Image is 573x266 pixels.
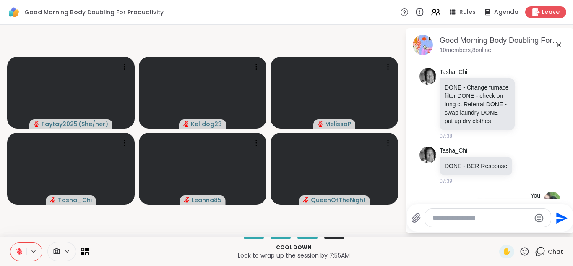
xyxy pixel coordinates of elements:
span: audio-muted [303,197,309,203]
img: ShareWell Logomark [7,5,21,19]
span: Taytay2025 [41,120,78,128]
span: MelissaP [325,120,351,128]
span: Chat [548,248,563,256]
span: 07:38 [440,132,452,140]
span: Tasha_Chi [58,196,92,204]
p: Cool down [94,244,494,251]
img: https://sharewell-space-live.sfo3.digitaloceanspaces.com/user-generated/f837f3be-89e4-4695-8841-a... [544,192,560,208]
span: ( She/her ) [78,120,108,128]
span: Rules [459,8,476,16]
span: Good Morning Body Doubling For Productivity [24,8,164,16]
span: ✋ [503,247,511,257]
textarea: Type your message [432,214,530,222]
p: DONE - BCR Response [445,162,507,170]
button: Send [551,208,570,227]
a: Tasha_Chi [440,147,467,155]
img: https://sharewell-space-live.sfo3.digitaloceanspaces.com/user-generated/d44ce118-e614-49f3-90b3-4... [419,147,436,163]
button: Emoji picker [534,213,544,223]
img: Good Morning Body Doubling For Productivity, Oct 07 [413,35,433,55]
span: audio-muted [184,197,190,203]
span: audio-muted [34,121,39,127]
a: Tasha_Chi [440,68,467,76]
div: Good Morning Body Doubling For Productivity, [DATE] [440,35,567,46]
span: Agenda [494,8,518,16]
p: Look to wrap up the session by 7:55AM [94,251,494,260]
span: 07:39 [440,177,452,185]
span: Leanna85 [192,196,221,204]
span: audio-muted [50,197,56,203]
p: DONE - Change furnace filter DONE - check on lung ct Referral DONE - swap laundry DONE - put up d... [445,83,510,125]
span: Leave [542,8,560,16]
span: audio-muted [183,121,189,127]
span: audio-muted [318,121,323,127]
span: QueenOfTheNight [311,196,366,204]
p: 10 members, 8 online [440,46,491,55]
img: https://sharewell-space-live.sfo3.digitaloceanspaces.com/user-generated/d44ce118-e614-49f3-90b3-4... [419,68,436,85]
span: Kelldog23 [191,120,222,128]
h4: You [530,192,540,200]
